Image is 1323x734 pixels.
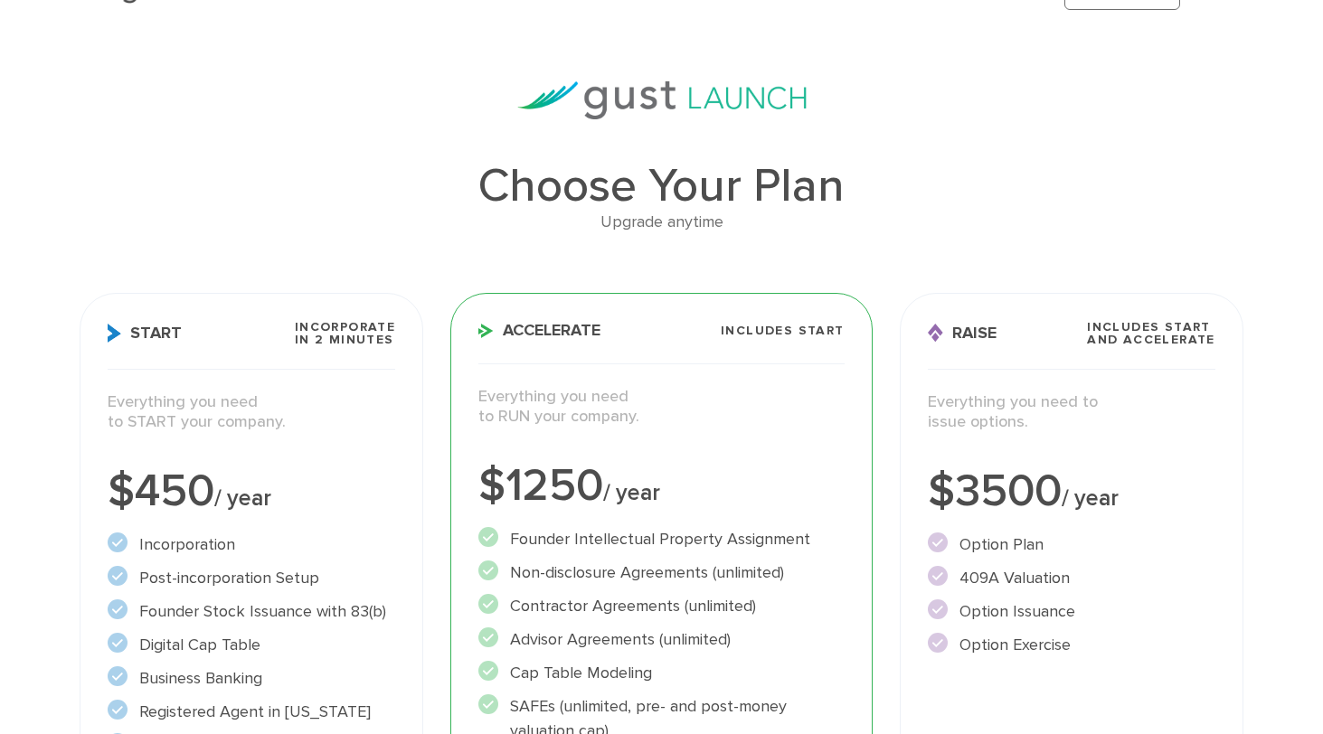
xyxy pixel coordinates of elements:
[108,666,395,691] li: Business Banking
[295,321,395,346] span: Incorporate in 2 Minutes
[478,560,844,585] li: Non-disclosure Agreements (unlimited)
[721,325,845,337] span: Includes START
[108,633,395,657] li: Digital Cap Table
[478,323,600,339] span: Accelerate
[928,469,1215,514] div: $3500
[108,324,182,343] span: Start
[478,464,844,509] div: $1250
[108,566,395,590] li: Post-incorporation Setup
[928,599,1215,624] li: Option Issuance
[108,392,395,433] p: Everything you need to START your company.
[108,700,395,724] li: Registered Agent in [US_STATE]
[80,163,1243,210] h1: Choose Your Plan
[108,469,395,514] div: $450
[214,485,271,512] span: / year
[80,210,1243,236] div: Upgrade anytime
[478,627,844,652] li: Advisor Agreements (unlimited)
[928,532,1215,557] li: Option Plan
[928,324,997,343] span: Raise
[1062,485,1119,512] span: / year
[478,594,844,618] li: Contractor Agreements (unlimited)
[478,527,844,551] li: Founder Intellectual Property Assignment
[928,324,943,343] img: Raise Icon
[928,392,1215,433] p: Everything you need to issue options.
[928,566,1215,590] li: 409A Valuation
[108,324,121,343] img: Start Icon X2
[478,324,494,338] img: Accelerate Icon
[478,387,844,428] p: Everything you need to RUN your company.
[603,479,660,506] span: / year
[108,532,395,557] li: Incorporation
[928,633,1215,657] li: Option Exercise
[478,661,844,685] li: Cap Table Modeling
[108,599,395,624] li: Founder Stock Issuance with 83(b)
[517,81,807,119] img: gust-launch-logos.svg
[1087,321,1215,346] span: Includes START and ACCELERATE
